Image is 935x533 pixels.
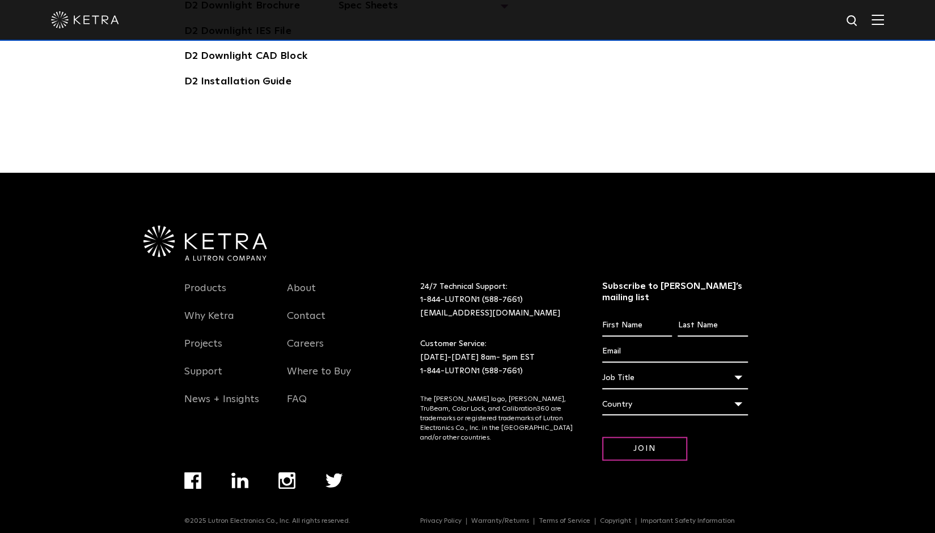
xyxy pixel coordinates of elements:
[184,472,201,489] img: facebook
[51,11,119,28] img: ketra-logo-2019-white
[420,517,751,525] div: Navigation Menu
[184,74,291,92] a: D2 Installation Guide
[184,393,259,419] a: News + Insights
[595,518,636,525] a: Copyright
[467,518,534,525] a: Warranty/Returns
[534,518,595,525] a: Terms of Service
[287,393,307,419] a: FAQ
[184,517,350,525] p: ©2025 Lutron Electronics Co., Inc. All rights reserved.
[602,341,748,363] input: Email
[871,14,884,25] img: Hamburger%20Nav.svg
[325,473,343,488] img: twitter
[602,394,748,415] div: Country
[287,282,316,308] a: About
[184,338,222,364] a: Projects
[602,280,748,304] h3: Subscribe to [PERSON_NAME]’s mailing list
[420,309,560,317] a: [EMAIL_ADDRESS][DOMAIN_NAME]
[287,310,325,336] a: Contact
[420,395,574,442] p: The [PERSON_NAME] logo, [PERSON_NAME], TruBeam, Color Lock, and Calibration360 are trademarks or ...
[287,338,324,364] a: Careers
[420,338,574,378] p: Customer Service: [DATE]-[DATE] 8am- 5pm EST
[184,48,307,66] a: D2 Downlight CAD Block
[636,518,739,525] a: Important Safety Information
[287,365,351,391] a: Where to Buy
[420,280,574,321] p: 24/7 Technical Support:
[184,365,222,391] a: Support
[184,310,234,336] a: Why Ketra
[845,14,860,28] img: search icon
[278,472,295,489] img: instagram
[143,225,267,261] img: Ketra-aLutronCo_White_RGB
[678,315,747,336] input: Last Name
[602,315,672,336] input: First Name
[184,280,270,419] div: Navigation Menu
[416,518,467,525] a: Privacy Policy
[231,472,249,488] img: linkedin
[420,367,523,375] a: 1-844-LUTRON1 (588-7661)
[602,437,687,461] input: Join
[420,296,523,304] a: 1-844-LUTRON1 (588-7661)
[184,472,373,517] div: Navigation Menu
[287,280,373,419] div: Navigation Menu
[184,282,226,308] a: Products
[602,367,748,389] div: Job Title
